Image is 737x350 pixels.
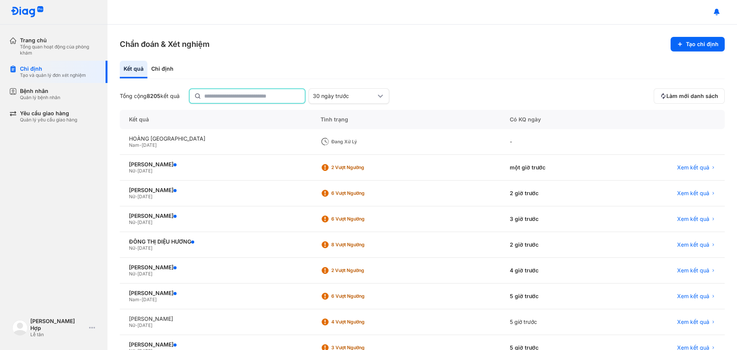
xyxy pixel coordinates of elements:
div: 6 Vượt ngưỡng [331,190,393,196]
span: 8205 [147,93,160,99]
span: - [135,168,137,174]
div: Tình trạng [311,110,501,129]
button: Làm mới danh sách [654,88,725,104]
span: Xem kết quả [677,216,709,222]
div: Chỉ định [147,61,177,78]
div: Tạo và quản lý đơn xét nghiệm [20,72,86,78]
span: - [135,194,137,199]
span: - [139,142,142,148]
div: 6 Vượt ngưỡng [331,216,393,222]
div: Có KQ ngày [501,110,610,129]
div: 2 Vượt ngưỡng [331,164,393,171]
div: 30 ngày trước [313,93,376,100]
div: HOÀNG [GEOGRAPHIC_DATA] [129,135,302,142]
div: 2 giờ trước [501,232,610,258]
div: [PERSON_NAME] [129,161,302,168]
div: 5 giờ trước [501,284,610,309]
div: 2 giờ trước [501,181,610,206]
div: một giờ trước [501,155,610,181]
div: [PERSON_NAME] [129,315,302,322]
div: ĐỒNG THỊ DIỆU HƯƠNG [129,238,302,245]
span: Xem kết quả [677,293,709,300]
div: 4 Vượt ngưỡng [331,319,393,325]
div: 4 giờ trước [501,258,610,284]
div: 3 giờ trước [501,206,610,232]
span: Xem kết quả [677,318,709,325]
img: logo [12,320,28,335]
span: [DATE] [137,271,152,277]
span: - [139,297,142,302]
div: Kết quả [120,110,311,129]
span: [DATE] [137,168,152,174]
div: [PERSON_NAME] [129,187,302,194]
span: - [135,271,137,277]
h3: Chẩn đoán & Xét nghiệm [120,39,210,50]
span: Nữ [129,168,135,174]
span: Nữ [129,271,135,277]
span: Xem kết quả [677,164,709,171]
span: [DATE] [137,245,152,251]
span: - [135,245,137,251]
div: Yêu cầu giao hàng [20,110,77,117]
span: Nữ [129,194,135,199]
span: Xem kết quả [677,267,709,274]
div: Bệnh nhân [20,88,60,95]
div: Quản lý bệnh nhân [20,95,60,101]
div: Tổng quan hoạt động của phòng khám [20,44,98,56]
div: [PERSON_NAME] [129,341,302,348]
span: - [135,322,137,328]
div: 6 Vượt ngưỡng [331,293,393,299]
button: Tạo chỉ định [671,37,725,51]
span: [DATE] [137,194,152,199]
div: [PERSON_NAME] [129,290,302,297]
span: Làm mới danh sách [666,93,718,100]
span: [DATE] [137,322,152,328]
div: Trang chủ [20,37,98,44]
div: - [501,129,610,155]
span: Nam [129,142,139,148]
div: [PERSON_NAME] [129,264,302,271]
span: [DATE] [137,219,152,225]
span: Xem kết quả [677,241,709,248]
span: Nữ [129,322,135,328]
span: - [135,219,137,225]
div: Tổng cộng kết quả [120,93,180,100]
span: Nữ [129,219,135,225]
span: Xem kết quả [677,190,709,197]
div: Chỉ định [20,65,86,72]
span: [DATE] [142,142,157,148]
div: 2 Vượt ngưỡng [331,267,393,274]
div: Đang xử lý [331,139,393,145]
div: Kết quả [120,61,147,78]
img: logo [11,6,44,18]
div: 5 giờ trước [501,309,610,335]
div: Lễ tân [30,332,86,338]
div: [PERSON_NAME] Hợp [30,318,86,332]
span: Nam [129,297,139,302]
div: Quản lý yêu cầu giao hàng [20,117,77,123]
span: [DATE] [142,297,157,302]
span: Nữ [129,245,135,251]
div: [PERSON_NAME] [129,212,302,219]
div: 8 Vượt ngưỡng [331,242,393,248]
